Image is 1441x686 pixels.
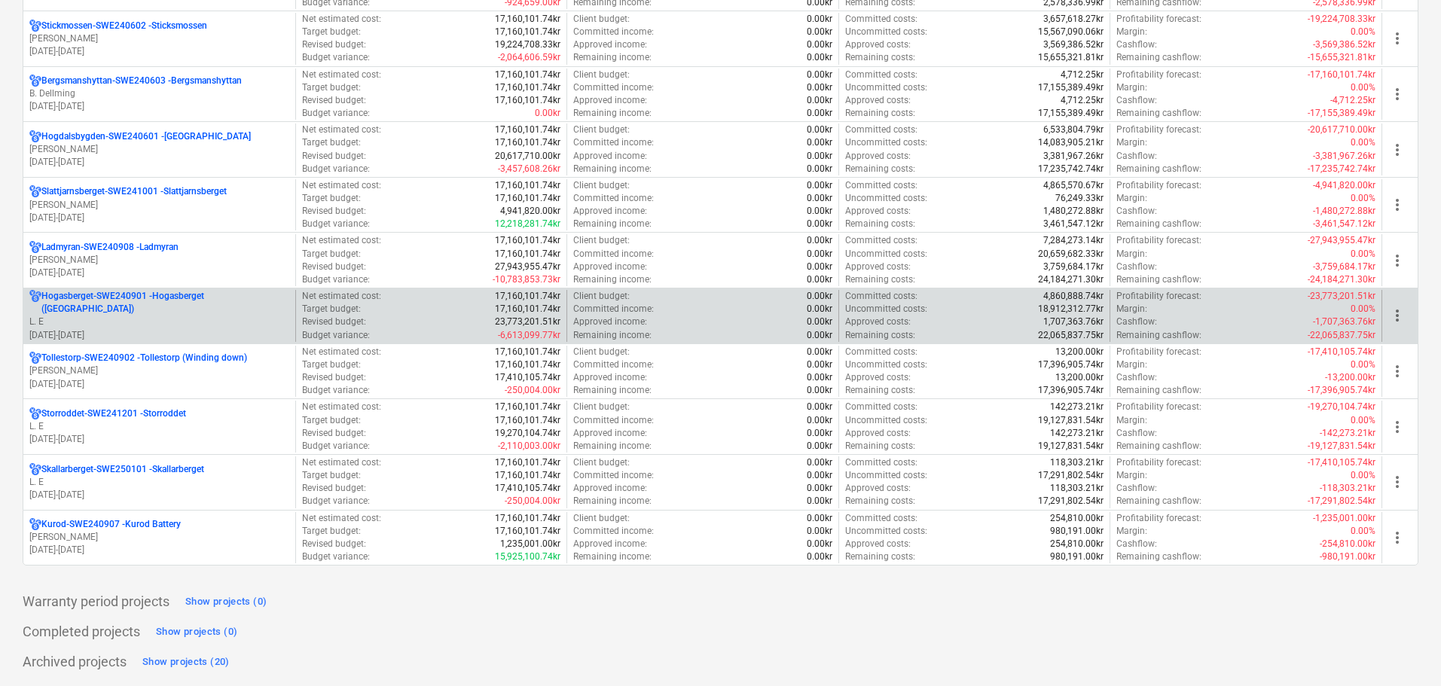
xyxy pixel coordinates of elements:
p: 0.00kr [807,13,832,26]
p: Budget variance : [302,107,370,120]
p: [DATE] - [DATE] [29,329,289,342]
p: -19,224,708.33kr [1308,13,1375,26]
p: 17,160,101.74kr [495,69,560,81]
div: Show projects (0) [185,593,267,611]
p: Storroddet-SWE241201 - Storroddet [41,407,186,420]
p: Approved costs : [845,94,911,107]
p: 17,160,101.74kr [495,26,560,38]
p: [PERSON_NAME] [29,143,289,156]
p: 17,160,101.74kr [495,303,560,316]
div: Slattjarnsberget-SWE241001 -Slattjarnsberget[PERSON_NAME][DATE]-[DATE] [29,185,289,224]
p: Target budget : [302,303,361,316]
p: Committed costs : [845,290,917,303]
p: -250,004.00kr [505,384,560,397]
div: Bergsmanshyttan-SWE240603 -BergsmanshyttanB. Dellming[DATE]-[DATE] [29,75,289,113]
p: -24,184,271.30kr [1308,273,1375,286]
button: Show projects (0) [182,590,270,614]
p: Uncommitted costs : [845,358,927,371]
p: 0.00kr [807,234,832,247]
p: Profitability forecast : [1116,13,1201,26]
p: -20,617,710.00kr [1308,123,1375,136]
p: Client budget : [573,13,630,26]
p: Hogdalsbygden-SWE240601 - [GEOGRAPHIC_DATA] [41,130,251,143]
p: 76,249.33kr [1055,192,1104,205]
p: Remaining income : [573,384,652,397]
p: Budget variance : [302,273,370,286]
p: Target budget : [302,26,361,38]
p: 0.00% [1351,303,1375,316]
p: [DATE] - [DATE] [29,100,289,113]
p: Committed costs : [845,179,917,192]
p: Margin : [1116,248,1147,261]
p: Remaining cashflow : [1116,107,1201,120]
p: Remaining costs : [845,384,915,397]
p: Cashflow : [1116,38,1157,51]
p: Remaining costs : [845,107,915,120]
p: 27,943,955.47kr [495,261,560,273]
p: Profitability forecast : [1116,234,1201,247]
span: more_vert [1388,141,1406,159]
iframe: Chat Widget [1366,614,1441,686]
span: more_vert [1388,252,1406,270]
p: L. E [29,476,289,489]
p: Client budget : [573,179,630,192]
p: 0.00% [1351,26,1375,38]
span: more_vert [1388,306,1406,325]
p: Margin : [1116,303,1147,316]
p: 19,224,708.33kr [495,38,560,51]
p: 20,617,710.00kr [495,150,560,163]
p: 0.00kr [807,94,832,107]
p: 0.00kr [807,179,832,192]
p: 3,759,684.17kr [1043,261,1104,273]
p: 22,065,837.75kr [1038,329,1104,342]
p: -17,155,389.49kr [1308,107,1375,120]
div: Tollestorp-SWE240902 -Tollestorp (Winding down)[PERSON_NAME][DATE]-[DATE] [29,352,289,390]
p: Margin : [1116,26,1147,38]
p: -3,457,608.26kr [498,163,560,175]
p: Committed income : [573,358,654,371]
div: Storroddet-SWE241201 -StorroddetL. E[DATE]-[DATE] [29,407,289,446]
p: 13,200.00kr [1055,346,1104,358]
p: 0.00kr [807,205,832,218]
p: [PERSON_NAME] [29,531,289,544]
p: Net estimated cost : [302,290,381,303]
p: Remaining costs : [845,163,915,175]
button: Show projects (20) [139,650,234,674]
p: 3,569,386.52kr [1043,38,1104,51]
p: 20,659,682.33kr [1038,248,1104,261]
p: Committed income : [573,192,654,205]
p: -3,569,386.52kr [1313,38,1375,51]
p: -6,613,099.77kr [498,329,560,342]
p: 0.00kr [807,248,832,261]
p: Cashflow : [1116,205,1157,218]
p: Budget variance : [302,218,370,230]
p: Bergsmanshyttan-SWE240603 - Bergsmanshyttan [41,75,242,87]
p: -13,200.00kr [1325,371,1375,384]
p: -17,396,905.74kr [1308,384,1375,397]
p: 0.00kr [807,163,832,175]
p: 15,567,090.06kr [1038,26,1104,38]
p: 17,160,101.74kr [495,358,560,371]
p: -1,480,272.88kr [1313,205,1375,218]
p: 0.00kr [807,192,832,205]
p: -22,065,837.75kr [1308,329,1375,342]
div: Project has multi currencies enabled [29,290,41,316]
p: -17,235,742.74kr [1308,163,1375,175]
p: Remaining costs : [845,218,915,230]
p: Remaining costs : [845,329,915,342]
p: Revised budget : [302,38,366,51]
p: -3,381,967.26kr [1313,150,1375,163]
p: 0.00kr [807,290,832,303]
p: Committed costs : [845,346,917,358]
div: Project has multi currencies enabled [29,130,41,143]
p: Target budget : [302,136,361,149]
p: 14,083,905.21kr [1038,136,1104,149]
p: Stickmossen-SWE240602 - Sticksmossen [41,20,207,32]
p: 4,712.25kr [1061,69,1104,81]
p: 0.00kr [807,26,832,38]
p: 3,461,547.12kr [1043,218,1104,230]
p: Margin : [1116,81,1147,94]
p: 0.00kr [807,329,832,342]
div: Hogdalsbygden-SWE240601 -[GEOGRAPHIC_DATA][PERSON_NAME][DATE]-[DATE] [29,130,289,169]
p: Approved income : [573,261,647,273]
